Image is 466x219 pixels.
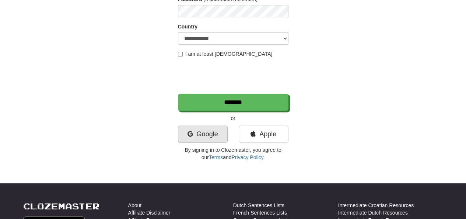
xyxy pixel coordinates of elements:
a: Privacy Policy [231,154,263,160]
p: or [178,114,288,122]
a: French Sentences Lists [233,209,287,216]
a: Google [178,126,228,143]
input: I am at least [DEMOGRAPHIC_DATA] [178,52,183,57]
label: Country [178,23,198,30]
a: Affiliate Disclaimer [128,209,171,216]
a: About [128,202,142,209]
iframe: reCAPTCHA [178,61,290,90]
a: Intermediate Dutch Resources [338,209,408,216]
a: Clozemaster [23,202,99,211]
a: Terms [209,154,223,160]
a: Dutch Sentences Lists [233,202,284,209]
a: Apple [239,126,288,143]
a: Intermediate Croatian Resources [338,202,414,209]
p: By signing in to Clozemaster, you agree to our and . [178,146,288,161]
label: I am at least [DEMOGRAPHIC_DATA] [178,50,273,58]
